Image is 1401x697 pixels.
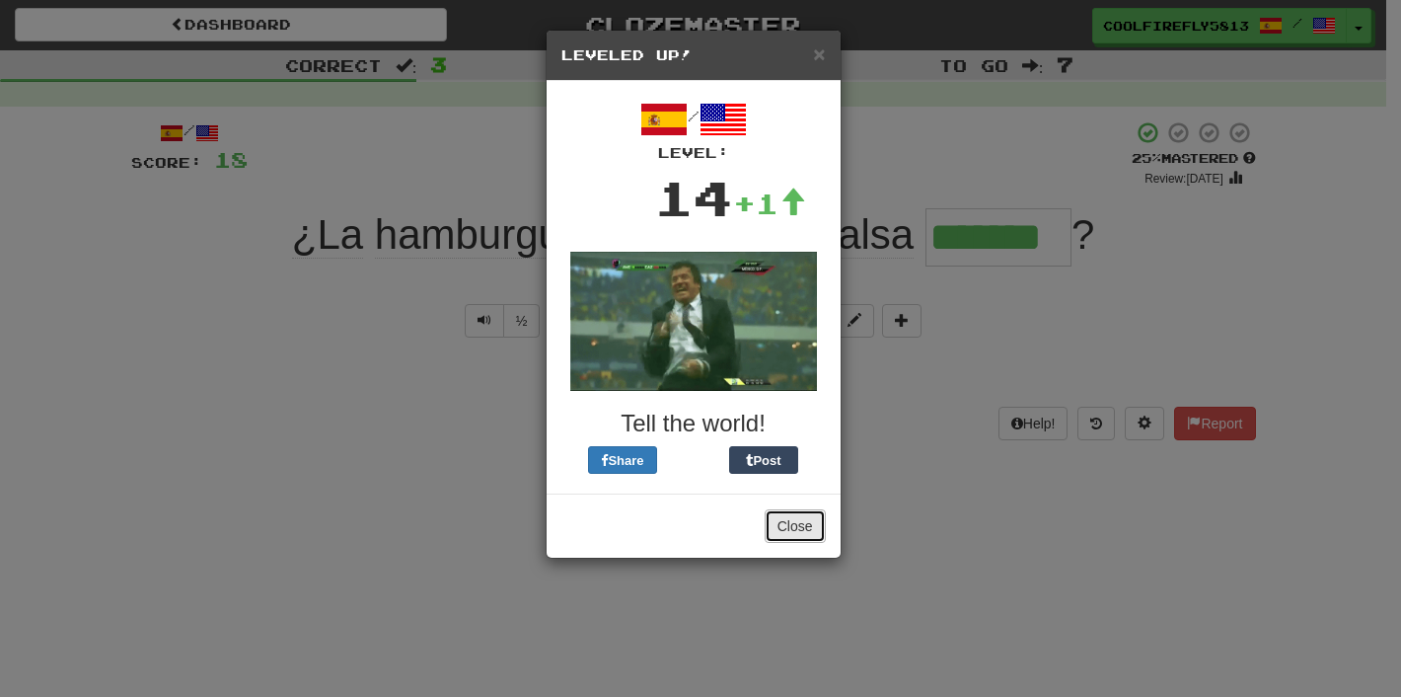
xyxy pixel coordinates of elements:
div: 14 [654,163,733,232]
div: / [561,96,826,163]
div: Level: [561,143,826,163]
div: +1 [733,184,806,223]
button: Post [729,446,798,474]
img: soccer-coach-2-a9306edb2ed3f6953285996bb4238f2040b39cbea5cfbac61ac5b5c8179d3151.gif [570,252,817,391]
span: × [813,42,825,65]
h5: Leveled Up! [561,45,826,65]
iframe: X Post Button [657,446,729,474]
button: Close [765,509,826,543]
button: Close [813,43,825,64]
button: Share [588,446,657,474]
h3: Tell the world! [561,411,826,436]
